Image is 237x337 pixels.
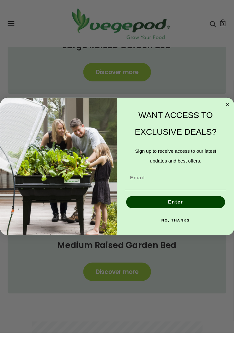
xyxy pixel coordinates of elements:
[227,102,234,109] button: Close dialog
[127,198,228,211] button: Enter
[127,174,229,186] input: Email
[137,151,219,165] span: Sign up to receive access to our latest updates and best offers.
[136,112,219,138] span: WANT ACCESS TO EXCLUSIVE DEALS?
[127,217,229,229] button: NO, THANKS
